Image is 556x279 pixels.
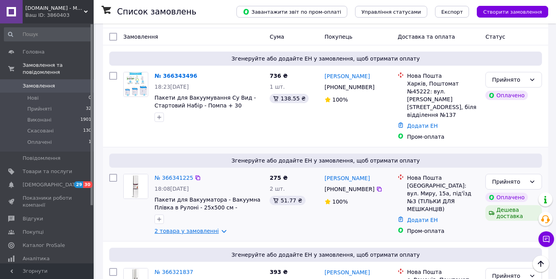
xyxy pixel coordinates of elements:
[407,268,479,276] div: Нова Пошта
[332,97,348,103] span: 100%
[25,12,94,19] div: Ваш ID: 3860403
[89,139,91,146] span: 1
[123,174,148,199] a: Фото товару
[155,95,256,116] a: Пакети для Вакуумування Су Вид - Стартовий Набір - Помпа + 30 пакетів + 3 застібки + 4 кліпси
[27,106,52,113] span: Прийняті
[243,8,341,15] span: Завантажити звіт по пром-оплаті
[407,72,479,80] div: Нова Пошта
[441,9,463,15] span: Експорт
[469,8,548,14] a: Створити замовлення
[407,123,438,129] a: Додати ЕН
[270,175,288,181] span: 275 ₴
[270,186,285,192] span: 2 шт.
[270,94,309,103] div: 138.55 ₴
[27,139,52,146] span: Оплачені
[123,72,148,97] a: Фото товару
[23,62,94,76] span: Замовлення та повідомлення
[112,251,539,259] span: Згенеруйте або додайте ЕН у замовлення, щоб отримати оплату
[155,269,193,275] a: № 366321837
[89,95,91,102] span: 0
[332,199,348,205] span: 100%
[533,256,549,272] button: Наверх
[74,181,83,188] span: 29
[355,6,427,18] button: Управління статусами
[323,82,376,93] div: [PHONE_NUMBER]
[23,48,44,55] span: Головна
[117,7,196,16] h1: Список замовлень
[155,84,189,90] span: 18:23[DATE]
[270,196,305,205] div: 51.77 ₴
[27,116,52,123] span: Виконані
[407,227,479,235] div: Пром-оплата
[23,181,80,188] span: [DEMOGRAPHIC_DATA]
[23,255,50,262] span: Аналітика
[23,195,72,209] span: Показники роботи компанії
[80,116,91,123] span: 1901
[407,174,479,182] div: Нова Пошта
[23,168,72,175] span: Товари та послуги
[492,177,526,186] div: Прийнято
[112,157,539,165] span: Згенеруйте або додайте ЕН у замовлення, щоб отримати оплату
[23,155,60,162] span: Повідомлення
[485,205,542,221] div: Дешева доставка
[538,231,554,247] button: Чат з покупцем
[27,127,54,134] span: Скасовані
[270,84,285,90] span: 1 шт.
[83,181,92,188] span: 30
[155,73,197,79] a: № 366343496
[23,82,55,89] span: Замовлення
[155,186,189,192] span: 18:08[DATE]
[270,269,288,275] span: 393 ₴
[27,95,39,102] span: Нові
[155,175,193,181] a: № 366341225
[4,27,92,41] input: Пошук
[323,184,376,195] div: [PHONE_NUMBER]
[325,174,370,182] a: [PERSON_NAME]
[124,72,148,97] img: Фото товару
[325,72,370,80] a: [PERSON_NAME]
[492,75,526,84] div: Прийнято
[124,174,148,199] img: Фото товару
[86,106,91,113] span: 32
[155,228,219,234] a: 2 товара у замовленні
[23,215,43,222] span: Відгуки
[25,5,84,12] span: ComShop.in.UA - Магазин ТМ ComShop
[407,182,479,213] div: [GEOGRAPHIC_DATA]: вул. Миру, 15а, під'їзд №3 (ТІЛЬКИ ДЛЯ МЕШКАНЦІВ)
[407,217,438,223] a: Додати ЕН
[112,55,539,63] span: Згенеруйте або додайте ЕН у замовлення, щоб отримати оплату
[83,127,91,134] span: 130
[325,34,352,40] span: Покупець
[485,91,528,100] div: Оплачено
[398,34,455,40] span: Доставка та оплата
[155,197,263,226] a: Пакети для Вакууматора - Вакуумна Плівка в Рулоні - 25х500 см - ОРИГІНАЛ - Сертифікація FDA+LFGB ...
[485,34,505,40] span: Статус
[435,6,469,18] button: Експорт
[483,9,542,15] span: Створити замовлення
[236,6,347,18] button: Завантажити звіт по пром-оплаті
[23,229,44,236] span: Покупці
[407,133,479,141] div: Пром-оплата
[361,9,421,15] span: Управління статусами
[23,242,65,249] span: Каталог ProSale
[270,34,284,40] span: Cума
[325,268,370,276] a: [PERSON_NAME]
[485,193,528,202] div: Оплачено
[123,34,158,40] span: Замовлення
[477,6,548,18] button: Створити замовлення
[407,80,479,119] div: Харків, Поштомат №45222: вул. [PERSON_NAME][STREET_ADDRESS], біля відділення №137
[270,73,288,79] span: 736 ₴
